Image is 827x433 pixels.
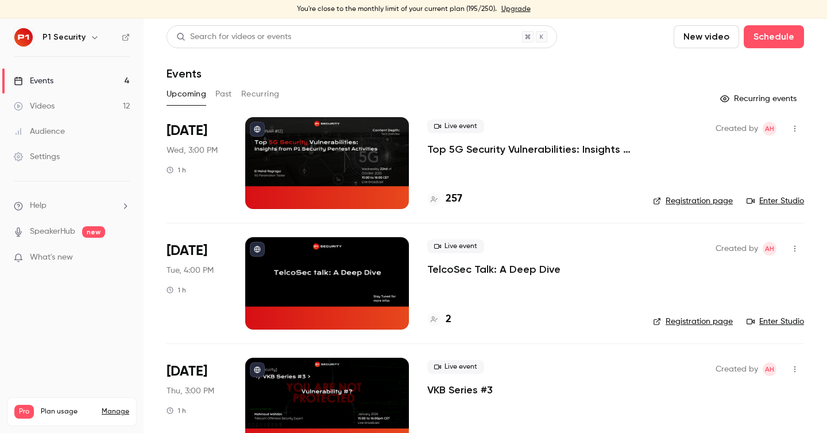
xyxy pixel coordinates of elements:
[446,191,462,207] h4: 257
[446,312,451,327] h4: 2
[14,28,33,47] img: P1 Security
[30,200,47,212] span: Help
[716,122,758,136] span: Created by
[42,32,86,43] h6: P1 Security
[30,226,75,238] a: SpeakerHub
[14,126,65,137] div: Audience
[744,25,804,48] button: Schedule
[215,85,232,103] button: Past
[653,316,733,327] a: Registration page
[167,67,202,80] h1: Events
[167,242,207,260] span: [DATE]
[765,242,774,256] span: AH
[427,191,462,207] a: 257
[167,117,227,209] div: Oct 22 Wed, 3:00 PM (Europe/Paris)
[765,122,774,136] span: AH
[747,195,804,207] a: Enter Studio
[14,100,55,112] div: Videos
[674,25,739,48] button: New video
[715,90,804,108] button: Recurring events
[82,226,105,238] span: new
[167,406,186,415] div: 1 h
[14,151,60,163] div: Settings
[747,316,804,327] a: Enter Studio
[241,85,280,103] button: Recurring
[763,122,776,136] span: Amine Hayad
[427,262,561,276] a: TelcoSec Talk: A Deep Dive
[716,242,758,256] span: Created by
[176,31,291,43] div: Search for videos or events
[167,165,186,175] div: 1 h
[102,407,129,416] a: Manage
[14,405,34,419] span: Pro
[763,242,776,256] span: Amine Hayad
[41,407,95,416] span: Plan usage
[427,383,493,397] a: VKB Series #3
[167,85,206,103] button: Upcoming
[716,362,758,376] span: Created by
[427,239,484,253] span: Live event
[30,252,73,264] span: What's new
[167,145,218,156] span: Wed, 3:00 PM
[501,5,531,14] a: Upgrade
[427,360,484,374] span: Live event
[167,285,186,295] div: 1 h
[167,385,214,397] span: Thu, 3:00 PM
[427,119,484,133] span: Live event
[167,122,207,140] span: [DATE]
[653,195,733,207] a: Registration page
[14,200,130,212] li: help-dropdown-opener
[14,75,53,87] div: Events
[427,312,451,327] a: 2
[763,362,776,376] span: Amine Hayad
[765,362,774,376] span: AH
[427,142,635,156] a: Top 5G Security Vulnerabilities: Insights from P1 Security Pentest Activities
[167,362,207,381] span: [DATE]
[167,237,227,329] div: Nov 11 Tue, 4:00 PM (Europe/Paris)
[167,265,214,276] span: Tue, 4:00 PM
